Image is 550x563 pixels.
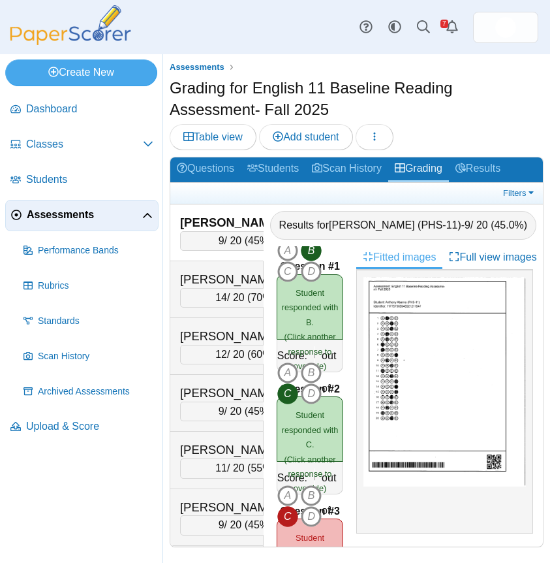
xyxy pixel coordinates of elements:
span: 9 [219,406,224,417]
span: Performance Bands [38,244,153,257]
a: Upload & Score [5,411,159,443]
a: Full view images [442,246,543,268]
a: Archived Assessments [18,376,159,408]
span: [PERSON_NAME] (PHS-11) [329,219,461,231]
small: (Click another response to override) [282,288,339,371]
div: [PERSON_NAME] (PHS-11), [PERSON_NAME] [180,385,311,402]
span: 45% [248,519,269,530]
img: 3130207_SEPTEMBER_5_2025T15_5_49_12000000.jpeg [363,277,525,487]
a: Scan History [18,341,159,372]
div: / 20 ( ) [180,402,311,421]
img: ps.DJLweR3PqUi7feal [495,17,516,38]
span: 45% [248,406,269,417]
a: Questions [170,157,241,182]
i: C [277,383,298,404]
span: Student responded with B. [282,288,339,327]
span: Student responded with C. [282,410,339,449]
a: Table view [170,124,256,150]
div: [PERSON_NAME] (PHS-11), [PERSON_NAME] [180,214,311,231]
a: Assessments [5,200,159,231]
a: Students [5,165,159,196]
span: 9 [219,235,224,246]
a: Fitted images [356,246,442,268]
span: 14 [215,292,227,303]
span: Add student [273,131,339,142]
span: Table view [183,131,243,142]
i: C [277,261,298,282]
span: Rubrics [38,280,153,293]
a: Classes [5,129,159,161]
span: 45.0% [494,219,523,231]
i: B [301,362,322,383]
a: Performance Bands [18,235,159,266]
div: / 20 ( ) [180,345,311,364]
span: Scan History [38,350,153,363]
div: / 20 ( ) [180,231,311,251]
span: Classes [26,137,143,152]
i: B [301,485,322,506]
i: D [301,506,322,527]
span: 11 [215,462,227,474]
a: Alerts [438,13,466,42]
span: Students [26,172,153,187]
i: C [277,506,298,527]
i: D [301,261,322,282]
span: Archived Assessments [38,385,153,398]
i: A [277,240,298,261]
a: ps.DJLweR3PqUi7feal [473,12,538,43]
i: A [277,362,298,383]
a: Results [449,157,507,182]
span: Dashboard [26,102,153,116]
a: Scan History [305,157,388,182]
span: 70% [251,292,271,303]
span: 12 [215,349,227,360]
a: Filters [500,187,540,200]
span: 60% [251,349,271,360]
a: Standards [18,306,159,337]
i: A [277,485,298,506]
a: Grading [388,157,449,182]
div: [PERSON_NAME] (PHS-11), [PERSON_NAME] [180,328,311,345]
div: / 20 ( ) [180,288,311,308]
a: Assessments [166,59,228,76]
a: Create New [5,59,157,86]
span: Shaylene Krupinski [495,17,516,38]
div: [PERSON_NAME] (PHS-11), Chase [180,499,311,516]
small: (Click another response to override) [282,410,339,493]
a: Add student [259,124,352,150]
span: Upload & Score [26,419,153,434]
div: [PERSON_NAME] (PHS-11), [PERSON_NAME] [180,271,311,288]
i: B [301,240,322,261]
a: Rubrics [18,270,159,302]
h1: Grading for English 11 Baseline Reading Assessment- Fall 2025 [170,77,543,121]
a: Students [241,157,305,182]
a: PaperScorer [5,36,136,47]
span: Assessments [170,62,224,72]
div: / 20 ( ) [180,458,311,478]
i: D [301,383,322,404]
a: Dashboard [5,94,159,125]
span: 45% [248,235,269,246]
div: Results for - / 20 ( ) [270,211,536,240]
div: / 20 ( ) [180,515,311,535]
span: 9 [465,219,470,231]
span: 55% [251,462,271,474]
img: PaperScorer [5,5,136,45]
span: Assessments [27,208,142,222]
span: Standards [38,315,153,328]
span: 9 [219,519,224,530]
div: [PERSON_NAME] (PHS-11), [GEOGRAPHIC_DATA] [180,442,311,458]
